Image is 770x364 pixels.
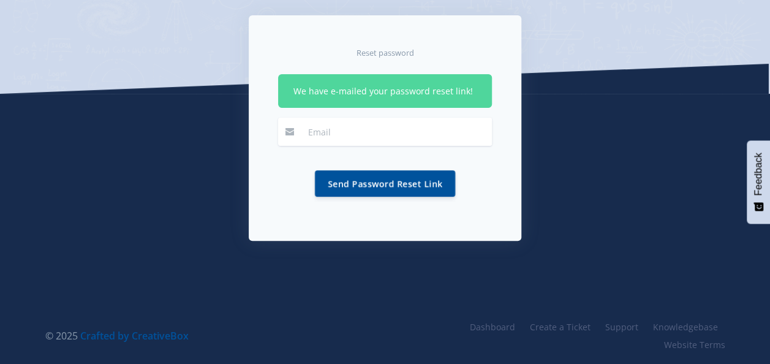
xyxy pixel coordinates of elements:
[653,321,718,333] span: Knowledgebase
[278,74,492,108] div: We have e-mailed your password reset link!
[753,153,764,195] span: Feedback
[598,318,646,336] a: Support
[747,140,770,224] button: Feedback - Show survey
[523,318,598,336] a: Create a Ticket
[462,318,523,336] a: Dashboard
[80,329,189,343] a: Crafted by CreativeBox
[357,47,414,58] small: Reset password
[646,318,725,336] a: Knowledgebase
[657,336,725,354] a: Website Terms
[45,328,376,343] div: © 2025
[315,170,455,197] button: Send Password Reset Link
[301,118,492,146] input: Email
